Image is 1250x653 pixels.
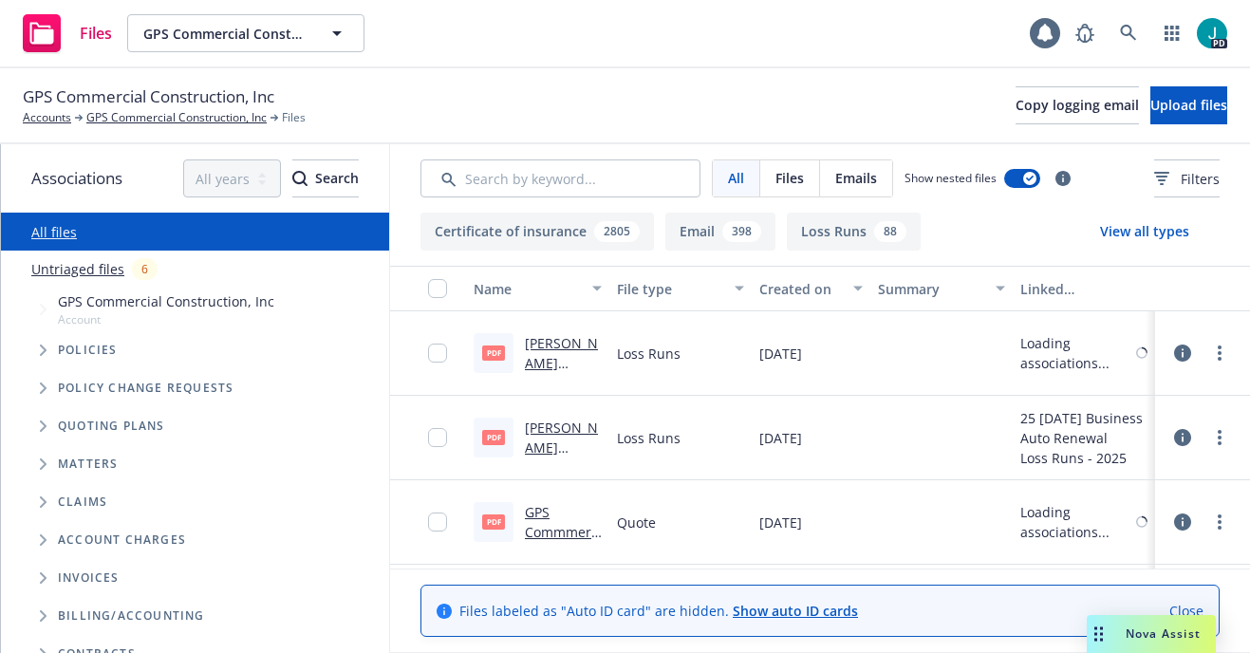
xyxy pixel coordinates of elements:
a: more [1208,342,1231,364]
input: Toggle Row Selected [428,344,447,363]
span: Quoting plans [58,420,165,432]
span: [DATE] [759,344,802,364]
div: File type [617,279,723,299]
input: Toggle Row Selected [428,513,447,532]
span: pdf [482,430,505,444]
span: pdf [482,345,505,360]
span: Files labeled as "Auto ID card" are hidden. [459,601,858,621]
button: GPS Commercial Construction, Inc [127,14,364,52]
button: Email [665,213,775,251]
div: 398 [722,221,761,242]
div: 2805 [594,221,640,242]
div: Summary [878,279,984,299]
div: 25 [DATE] Business Auto Renewal [1020,408,1147,448]
span: Invoices [58,572,120,584]
a: [PERSON_NAME] Corporation Auto [DATE] - [DATE] Loss Runs - Valued [DATE].pdf [525,334,601,492]
div: 6 [132,258,158,280]
a: [PERSON_NAME] Corporation Auto [DATE] - [DATE] Loss Runs - Valued [DATE].pdf [525,419,601,576]
span: Upload files [1150,96,1227,114]
span: All [728,168,744,188]
button: Name [466,266,609,311]
button: View all types [1070,213,1220,251]
a: Accounts [23,109,71,126]
span: Files [775,168,804,188]
a: All files [31,223,77,241]
span: Account [58,311,274,327]
span: Show nested files [905,170,997,186]
div: Loading associations... [1020,502,1132,542]
span: Filters [1154,169,1220,189]
button: Filters [1154,159,1220,197]
a: more [1208,511,1231,533]
span: Billing/Accounting [58,610,205,622]
span: GPS Commercial Construction, Inc [23,84,274,109]
button: Copy logging email [1016,86,1139,124]
img: photo [1197,18,1227,48]
input: Toggle Row Selected [428,428,447,447]
span: Policies [58,345,118,356]
span: Matters [58,458,118,470]
span: Loss Runs [617,344,681,364]
span: Nova Assist [1126,625,1201,642]
a: Close [1169,601,1203,621]
a: Show auto ID cards [733,602,858,620]
div: Tree Example [1,288,389,597]
div: Created on [759,279,842,299]
button: Created on [752,266,870,311]
button: Linked associations [1013,266,1155,311]
span: Emails [835,168,877,188]
button: Certificate of insurance [420,213,654,251]
span: GPS Commercial Construction, Inc [143,24,308,44]
a: more [1208,426,1231,449]
a: Switch app [1153,14,1191,52]
span: Claims [58,496,107,508]
span: Filters [1181,169,1220,189]
div: Loading associations... [1020,333,1132,373]
input: Search by keyword... [420,159,700,197]
div: Search [292,160,359,196]
span: Policy change requests [58,382,233,394]
a: Search [1110,14,1147,52]
span: [DATE] [759,513,802,532]
span: GPS Commercial Construction, Inc [58,291,274,311]
a: Report a Bug [1066,14,1104,52]
div: Drag to move [1087,615,1110,653]
span: Copy logging email [1016,96,1139,114]
span: Account charges [58,534,186,546]
span: [DATE] [759,428,802,448]
div: Linked associations [1020,279,1147,299]
button: Loss Runs [787,213,921,251]
button: Upload files [1150,86,1227,124]
span: Files [282,109,306,126]
a: Untriaged files [31,259,124,279]
span: pdf [482,514,505,529]
div: Loss Runs - 2025 [1020,448,1147,468]
a: GPS Commercial Construction, Inc [86,109,267,126]
div: 88 [874,221,906,242]
span: Associations [31,166,122,191]
input: Select all [428,279,447,298]
span: Files [80,26,112,41]
a: GPS Commmercial Construction Inc-Everest Quote.pdf [525,503,602,641]
button: SearchSearch [292,159,359,197]
div: Name [474,279,581,299]
a: Files [15,7,120,60]
button: Summary [870,266,1013,311]
button: Nova Assist [1087,615,1216,653]
span: Quote [617,513,656,532]
span: Loss Runs [617,428,681,448]
button: File type [609,266,752,311]
svg: Search [292,171,308,186]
